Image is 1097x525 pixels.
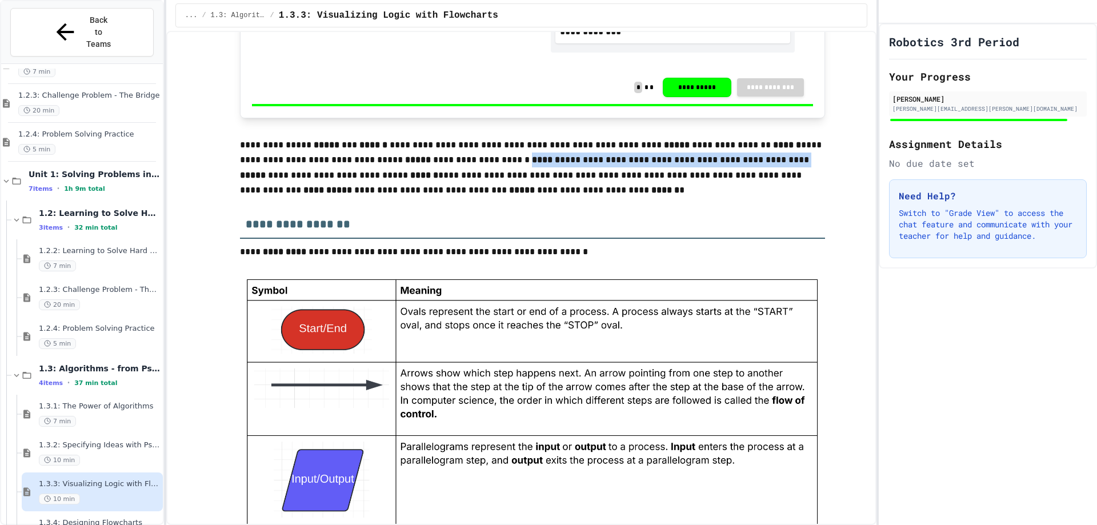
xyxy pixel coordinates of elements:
[202,11,206,20] span: /
[18,130,161,139] span: 1.2.4: Problem Solving Practice
[39,379,63,387] span: 4 items
[29,185,53,193] span: 7 items
[39,285,161,295] span: 1.2.3: Challenge Problem - The Bridge
[211,11,266,20] span: 1.3: Algorithms - from Pseudocode to Flowcharts
[889,157,1087,170] div: No due date set
[67,378,70,387] span: •
[185,11,198,20] span: ...
[39,246,161,256] span: 1.2.2: Learning to Solve Hard Problems
[39,455,80,466] span: 10 min
[39,416,76,427] span: 7 min
[10,8,154,57] button: Back to Teams
[899,189,1077,203] h3: Need Help?
[64,185,105,193] span: 1h 9m total
[18,105,59,116] span: 20 min
[18,144,55,155] span: 5 min
[39,261,76,271] span: 7 min
[39,440,161,450] span: 1.3.2: Specifying Ideas with Pseudocode
[39,479,161,489] span: 1.3.3: Visualizing Logic with Flowcharts
[18,91,161,101] span: 1.2.3: Challenge Problem - The Bridge
[279,9,498,22] span: 1.3.3: Visualizing Logic with Flowcharts
[892,105,1083,113] div: [PERSON_NAME][EMAIL_ADDRESS][PERSON_NAME][DOMAIN_NAME]
[899,207,1077,242] p: Switch to "Grade View" to access the chat feature and communicate with your teacher for help and ...
[57,184,59,193] span: •
[889,34,1019,50] h1: Robotics 3rd Period
[892,94,1083,104] div: [PERSON_NAME]
[29,169,161,179] span: Unit 1: Solving Problems in Computer Science
[85,14,112,50] span: Back to Teams
[39,494,80,504] span: 10 min
[270,11,274,20] span: /
[39,338,76,349] span: 5 min
[39,299,80,310] span: 20 min
[889,136,1087,152] h2: Assignment Details
[39,208,161,218] span: 1.2: Learning to Solve Hard Problems
[39,224,63,231] span: 3 items
[39,324,161,334] span: 1.2.4: Problem Solving Practice
[39,402,161,411] span: 1.3.1: The Power of Algorithms
[74,224,117,231] span: 32 min total
[67,223,70,232] span: •
[889,69,1087,85] h2: Your Progress
[18,66,55,77] span: 7 min
[74,379,117,387] span: 37 min total
[39,363,161,374] span: 1.3: Algorithms - from Pseudocode to Flowcharts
